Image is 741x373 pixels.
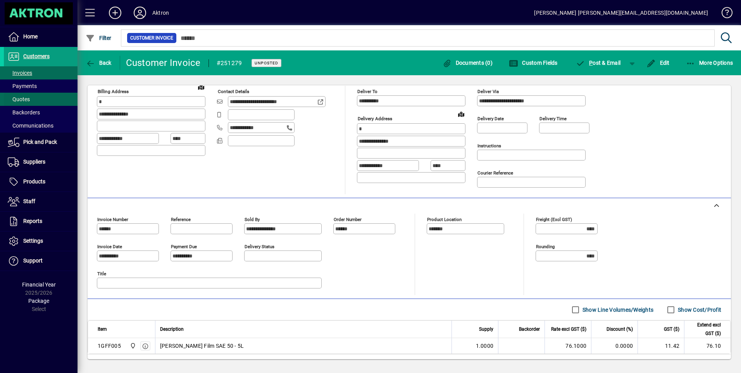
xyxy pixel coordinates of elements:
span: Backorder [519,325,540,333]
span: P [589,60,593,66]
mat-label: Reference [171,217,191,222]
span: Edit [646,60,670,66]
div: Aktron [152,7,169,19]
a: Pick and Pack [4,133,78,152]
button: Edit [644,56,672,70]
button: Profile [128,6,152,20]
div: 1GFF005 [98,342,121,350]
span: GST ($) [664,325,679,333]
label: Show Line Volumes/Weights [581,306,653,314]
span: Documents (0) [442,60,493,66]
td: 0.0000 [591,338,638,354]
mat-label: Delivery time [539,116,567,121]
mat-label: Rounding [536,244,555,249]
span: Settings [23,238,43,244]
span: Customers [23,53,50,59]
mat-label: Title [97,271,106,276]
mat-label: Payment due [171,244,197,249]
td: 76.10 [684,338,731,354]
td: 11.42 [638,338,684,354]
a: Knowledge Base [716,2,731,27]
mat-label: Invoice number [97,217,128,222]
div: Customer Invoice [126,57,201,69]
mat-label: Courier Reference [477,170,513,176]
button: Documents (0) [440,56,495,70]
span: Rate excl GST ($) [551,325,586,333]
span: Discount (%) [607,325,633,333]
span: Unposted [255,60,278,66]
mat-label: Delivery date [477,116,504,121]
span: Communications [8,123,53,129]
span: Description [160,325,184,333]
mat-label: Instructions [477,143,501,149]
button: Post & Email [572,56,625,70]
span: Suppliers [23,159,45,165]
mat-label: Delivery status [245,244,274,249]
a: Home [4,27,78,47]
button: Filter [84,31,114,45]
span: Financial Year [22,281,56,288]
mat-label: Product location [427,217,462,222]
a: Invoices [4,66,78,79]
span: Reports [23,218,42,224]
span: Invoices [8,70,32,76]
mat-label: Invoice date [97,244,122,249]
span: Quotes [8,96,30,102]
span: Customer Invoice [130,34,173,42]
mat-label: Deliver To [357,89,377,94]
span: 1.0000 [476,342,494,350]
span: Filter [86,35,112,41]
span: Home [23,33,38,40]
span: Backorders [8,109,40,116]
div: #251279 [217,57,242,69]
label: Show Cost/Profit [676,306,721,314]
div: [PERSON_NAME] [PERSON_NAME][EMAIL_ADDRESS][DOMAIN_NAME] [534,7,708,19]
mat-label: Freight (excl GST) [536,217,572,222]
app-page-header-button: Back [78,56,120,70]
a: Payments [4,79,78,93]
button: Custom Fields [507,56,560,70]
a: Suppliers [4,152,78,172]
span: Products [23,178,45,185]
button: Add [103,6,128,20]
span: Package [28,298,49,304]
span: Central [128,342,137,350]
span: Extend excl GST ($) [689,321,721,338]
mat-label: Deliver via [477,89,499,94]
div: 76.1000 [550,342,586,350]
mat-label: Order number [334,217,362,222]
a: Products [4,172,78,192]
button: Back [84,56,114,70]
a: View on map [195,81,207,93]
span: Supply [479,325,493,333]
mat-label: Sold by [245,217,260,222]
a: Settings [4,231,78,251]
button: More Options [684,56,735,70]
a: Support [4,251,78,271]
span: Support [23,257,43,264]
span: Custom Fields [509,60,558,66]
span: ost & Email [576,60,621,66]
span: Item [98,325,107,333]
a: View on map [455,108,467,120]
a: Backorders [4,106,78,119]
a: Reports [4,212,78,231]
span: Pick and Pack [23,139,57,145]
a: Staff [4,192,78,211]
span: Payments [8,83,37,89]
span: More Options [686,60,733,66]
span: Back [86,60,112,66]
span: [PERSON_NAME] Film SAE 50 - 5L [160,342,244,350]
span: Staff [23,198,35,204]
a: Quotes [4,93,78,106]
a: Communications [4,119,78,132]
